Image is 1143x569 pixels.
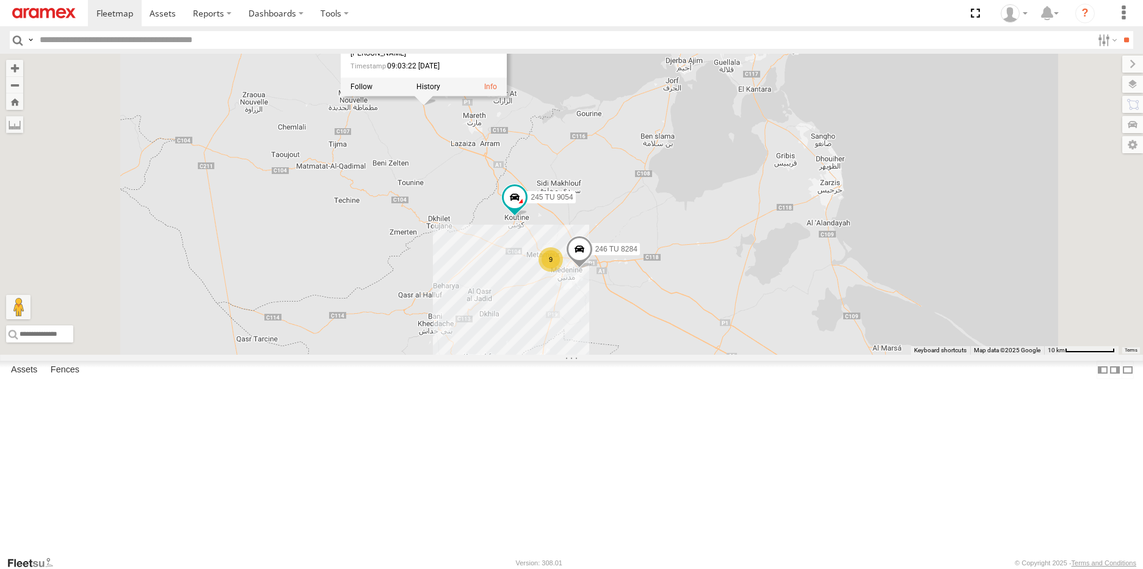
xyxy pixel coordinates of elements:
a: View Asset Details [484,82,497,91]
div: Date/time of location update [350,62,473,70]
div: Version: 308.01 [516,559,562,567]
label: Hide Summary Table [1122,361,1134,379]
button: Zoom out [6,76,23,93]
label: Search Query [26,31,35,49]
label: Dock Summary Table to the Left [1097,361,1109,379]
div: Walid Bakkar [996,4,1032,23]
label: Search Filter Options [1093,31,1119,49]
button: Drag Pegman onto the map to open Street View [6,295,31,319]
span: Map data ©2025 Google [974,347,1040,353]
button: Zoom in [6,60,23,76]
label: Map Settings [1122,136,1143,153]
label: Measure [6,116,23,133]
button: Keyboard shortcuts [914,346,967,355]
div: © Copyright 2025 - [1015,559,1136,567]
div: 9 [539,247,563,272]
button: Zoom Home [6,93,23,110]
span: 246 TU 8284 [595,245,637,253]
i: ? [1075,4,1095,23]
a: Terms (opens in new tab) [1125,348,1138,353]
a: Visit our Website [7,557,63,569]
label: Dock Summary Table to the Right [1109,361,1121,379]
img: aramex-logo.svg [12,8,76,18]
label: Fences [45,361,85,379]
span: 10 km [1048,347,1065,353]
button: Map Scale: 10 km per 78 pixels [1044,346,1119,355]
label: Realtime tracking of Asset [350,82,372,91]
a: Terms and Conditions [1072,559,1136,567]
span: 245 TU 9054 [531,193,573,201]
label: Assets [5,361,43,379]
div: [PERSON_NAME] [350,49,473,57]
label: View Asset History [416,82,440,91]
